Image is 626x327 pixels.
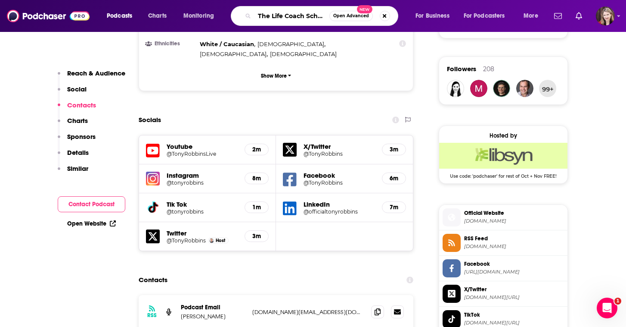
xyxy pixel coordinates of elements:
span: 1 [614,298,621,305]
p: Reach & Audience [67,69,125,77]
span: For Business [415,10,449,22]
button: Social [58,85,87,101]
span: X/Twitter [464,286,564,293]
button: Show More [146,68,406,84]
a: Moustapha [470,80,487,97]
button: open menu [101,9,143,23]
p: Similar [67,164,88,173]
p: Sponsors [67,132,96,141]
a: @TonyRobbins [167,237,206,244]
h5: 8m [252,175,261,182]
a: @TonyRobbinsLive [167,151,238,157]
button: Sponsors [58,132,96,148]
span: tiktok.com/@tonyrobbins [464,320,564,326]
span: New [357,5,372,13]
span: More [524,10,538,22]
a: Podchaser - Follow, Share and Rate Podcasts [7,8,90,24]
a: Charts [143,9,172,23]
h3: RSS [147,312,157,319]
h3: Ethnicities [146,41,196,47]
a: @TonyRobbins [304,179,375,186]
a: @officialtonyrobbins [304,208,375,215]
img: iconImage [146,172,160,186]
button: Show profile menu [596,6,615,25]
iframe: Intercom live chat [597,298,617,318]
a: RSS Feed[DOMAIN_NAME] [443,234,564,252]
p: Charts [67,116,88,125]
h5: 6m [389,175,399,182]
img: Tony Robbins [209,238,214,243]
span: Monitoring [183,10,214,22]
img: hakanetwork [493,80,510,97]
span: TikTok [464,311,564,319]
h5: 2m [252,146,261,153]
span: Followers [447,65,476,73]
a: Facebook[URL][DOMAIN_NAME] [443,259,564,277]
button: Reach & Audience [58,69,125,85]
button: Charts [58,116,88,132]
button: Details [58,148,89,164]
span: https://www.facebook.com/TonyRobbins [464,269,564,275]
h5: 3m [252,233,261,240]
span: Use code: 'podchaser' for rest of Oct + Nov FREE! [439,169,567,179]
button: 99+ [539,80,556,97]
span: , [200,39,255,49]
h5: Twitter [167,229,238,237]
span: Logged in as galaxygirl [596,6,615,25]
h5: Tik Tok [167,200,238,208]
h2: Contacts [139,272,167,288]
span: White / Caucasian [200,41,254,47]
a: @tonyrobbins [167,208,238,215]
input: Search podcasts, credits, & more... [254,9,329,23]
h5: Youtube [167,142,238,151]
button: Contacts [58,101,96,117]
p: Show More [261,73,287,79]
h5: 7m [389,204,399,211]
img: LauraRV [447,80,464,97]
p: Contacts [67,101,96,109]
span: Open Advanced [333,14,369,18]
span: tonyrobbins.com [464,218,564,224]
span: [DEMOGRAPHIC_DATA] [257,41,324,47]
span: For Podcasters [464,10,505,22]
h5: LinkedIn [304,200,375,208]
button: Contact Podcast [58,196,125,212]
span: [DEMOGRAPHIC_DATA] [270,50,337,57]
img: User Profile [596,6,615,25]
a: X/Twitter[DOMAIN_NAME][URL] [443,285,564,303]
a: Open Website [67,220,116,227]
span: Facebook [464,260,564,268]
span: , [200,49,268,59]
div: 208 [483,65,494,73]
p: Podcast Email [181,304,245,311]
span: Host [216,238,225,243]
button: open menu [458,9,518,23]
span: twitter.com/TonyRobbins [464,294,564,301]
img: coffeewithmike [516,80,533,97]
h2: Socials [139,112,161,128]
a: @TonyRobbins [304,151,375,157]
a: Libsyn Deal: Use code: 'podchaser' for rest of Oct + Nov FREE! [439,143,567,178]
a: Show notifications dropdown [572,9,586,23]
h5: Facebook [304,171,375,179]
h5: Instagram [167,171,238,179]
a: @tonyrobbins [167,179,238,186]
div: Hosted by [439,132,567,139]
div: Search podcasts, credits, & more... [239,6,406,26]
span: Charts [148,10,167,22]
p: Details [67,148,89,157]
h5: 1m [252,204,261,211]
button: Open AdvancedNew [329,11,373,21]
p: Social [67,85,87,93]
